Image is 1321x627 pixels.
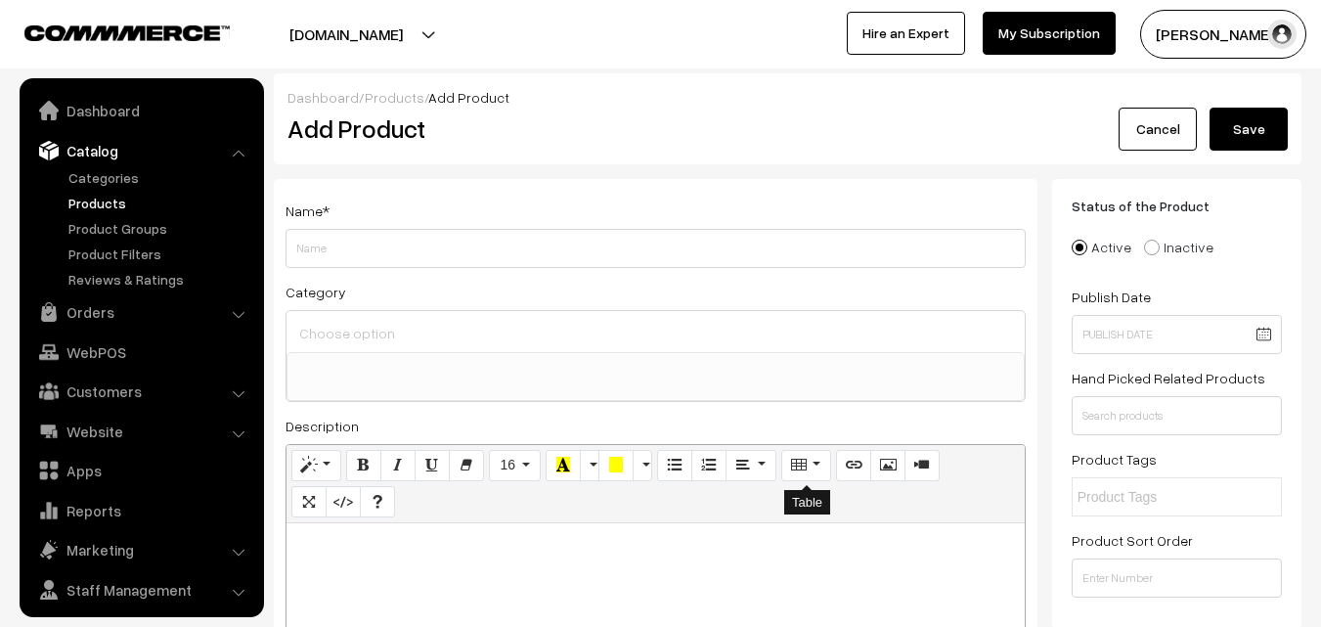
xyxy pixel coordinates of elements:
[64,193,257,213] a: Products
[24,93,257,128] a: Dashboard
[1078,487,1249,508] input: Product Tags
[287,113,1031,144] h2: Add Product
[64,167,257,188] a: Categories
[691,450,727,481] button: Ordered list (CTRL+SHIFT+NUM8)
[24,414,257,449] a: Website
[1140,10,1306,59] button: [PERSON_NAME]
[1072,530,1193,551] label: Product Sort Order
[287,87,1288,108] div: / /
[580,450,599,481] button: More Color
[598,450,634,481] button: Background Color
[1072,315,1282,354] input: Publish Date
[428,89,509,106] span: Add Product
[500,457,515,472] span: 16
[360,486,395,517] button: Help
[657,450,692,481] button: Unordered list (CTRL+SHIFT+NUM7)
[24,374,257,409] a: Customers
[24,133,257,168] a: Catalog
[24,493,257,528] a: Reports
[1210,108,1288,151] button: Save
[847,12,965,55] a: Hire an Expert
[1072,237,1131,257] label: Active
[286,229,1026,268] input: Name
[287,89,359,106] a: Dashboard
[836,450,871,481] button: Link (CTRL+K)
[1119,108,1197,151] a: Cancel
[291,486,327,517] button: Full Screen
[380,450,416,481] button: Italic (CTRL+I)
[870,450,905,481] button: Picture
[64,269,257,290] a: Reviews & Ratings
[415,450,450,481] button: Underline (CTRL+U)
[291,450,341,481] button: Style
[24,572,257,607] a: Staff Management
[1072,449,1157,470] label: Product Tags
[24,294,257,330] a: Orders
[1072,396,1282,435] input: Search products
[1072,559,1282,598] input: Enter Number
[546,450,581,481] button: Recent Color
[1144,237,1213,257] label: Inactive
[784,490,830,515] div: Table
[904,450,940,481] button: Video
[24,20,196,43] a: COMMMERCE
[983,12,1116,55] a: My Subscription
[633,450,652,481] button: More Color
[221,10,471,59] button: [DOMAIN_NAME]
[294,319,1017,347] input: Choose option
[326,486,361,517] button: Code View
[489,450,541,481] button: Font Size
[64,244,257,264] a: Product Filters
[346,450,381,481] button: Bold (CTRL+B)
[781,450,831,481] button: Table
[449,450,484,481] button: Remove Font Style (CTRL+\)
[286,282,346,302] label: Category
[286,416,359,436] label: Description
[24,532,257,567] a: Marketing
[1267,20,1297,49] img: user
[24,453,257,488] a: Apps
[365,89,424,106] a: Products
[726,450,775,481] button: Paragraph
[64,218,257,239] a: Product Groups
[1072,287,1151,307] label: Publish Date
[1072,198,1233,214] span: Status of the Product
[24,25,230,40] img: COMMMERCE
[24,335,257,370] a: WebPOS
[1072,368,1265,388] label: Hand Picked Related Products
[286,201,330,221] label: Name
